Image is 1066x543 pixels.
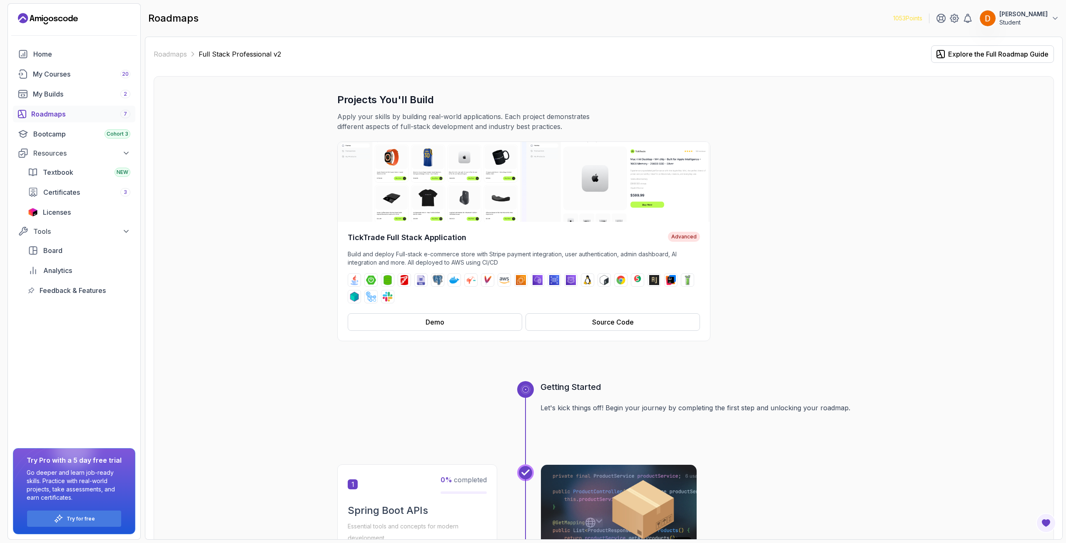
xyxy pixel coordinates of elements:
[23,242,135,259] a: board
[18,12,78,25] a: Landing page
[13,86,135,102] a: builds
[366,292,376,302] img: github-actions logo
[124,189,127,196] span: 3
[23,184,135,201] a: certificates
[348,504,487,517] h2: Spring Boot APIs
[441,476,452,484] span: 0 %
[43,245,62,255] span: Board
[980,10,996,26] img: user profile image
[122,71,129,77] span: 20
[33,69,130,79] div: My Courses
[999,10,1048,18] p: [PERSON_NAME]
[348,232,466,243] h4: TickTrade Full Stack Application
[566,275,576,285] img: route53 logo
[449,275,459,285] img: docker logo
[27,510,122,527] button: Try for free
[349,275,359,285] img: java logo
[1036,513,1056,533] button: Open Feedback Button
[666,275,676,285] img: intellij logo
[337,93,870,107] h3: Projects You'll Build
[499,275,509,285] img: aws logo
[13,106,135,122] a: roadmaps
[441,476,487,484] span: completed
[592,317,634,327] div: Source Code
[399,275,409,285] img: flyway logo
[483,275,493,285] img: maven logo
[633,275,643,285] img: junit logo
[33,49,130,59] div: Home
[426,317,444,327] div: Demo
[979,10,1059,27] button: user profile image[PERSON_NAME]Student
[348,479,358,489] span: 1
[13,66,135,82] a: courses
[999,18,1048,27] p: Student
[28,208,38,216] img: jetbrains icon
[348,313,522,331] button: Demo
[526,313,700,331] button: Source Code
[23,204,135,221] a: licenses
[199,49,281,59] p: Full Stack Professional v2
[154,49,187,59] a: Roadmaps
[931,45,1054,63] button: Explore the Full Roadmap Guide
[33,226,130,236] div: Tools
[107,131,128,137] span: Cohort 3
[13,146,135,161] button: Resources
[13,126,135,142] a: bootcamp
[27,469,122,502] p: Go deeper and learn job-ready skills. Practice with real-world projects, take assessments, and ea...
[338,142,710,222] img: TickTrade Full Stack Application
[43,207,71,217] span: Licenses
[43,167,73,177] span: Textbook
[383,275,393,285] img: spring-data-jpa logo
[433,275,443,285] img: postgres logo
[67,516,95,522] a: Try for free
[540,403,870,413] p: Let's kick things off! Begin your journey by completing the first step and unlocking your roadmap.
[33,148,130,158] div: Resources
[599,275,609,285] img: bash logo
[466,275,476,285] img: jib logo
[43,265,72,275] span: Analytics
[383,292,393,302] img: slack logo
[13,224,135,239] button: Tools
[23,164,135,181] a: textbook
[533,275,543,285] img: vpc logo
[43,187,80,197] span: Certificates
[33,129,130,139] div: Bootcamp
[549,275,559,285] img: rds logo
[516,275,526,285] img: ec2 logo
[337,112,617,131] p: Apply your skills by building real-world applications. Each project demonstrates different aspect...
[23,282,135,299] a: feedback
[366,275,376,285] img: spring-boot logo
[124,111,127,117] span: 7
[583,275,593,285] img: linux logo
[540,381,870,393] h3: Getting Started
[649,275,659,285] img: assertj logo
[33,89,130,99] div: My Builds
[349,292,359,302] img: testcontainers logo
[616,275,626,285] img: chrome logo
[23,262,135,279] a: analytics
[148,12,199,25] h2: roadmaps
[31,109,130,119] div: Roadmaps
[124,91,127,97] span: 2
[948,49,1049,59] div: Explore the Full Roadmap Guide
[668,232,700,242] span: Advanced
[40,285,106,295] span: Feedback & Features
[416,275,426,285] img: sql logo
[13,46,135,62] a: home
[117,169,128,176] span: NEW
[893,14,922,22] p: 1053 Points
[348,250,700,267] p: Build and deploy Full-stack e-commerce store with Stripe payment integration, user authentication...
[682,275,692,285] img: mockito logo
